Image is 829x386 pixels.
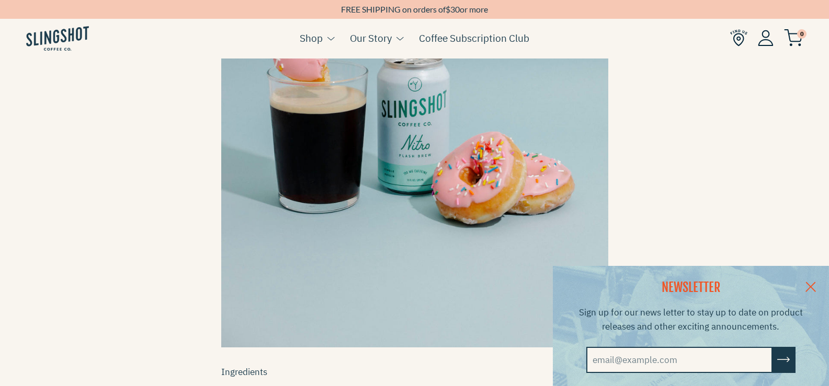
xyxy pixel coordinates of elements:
img: cart [784,29,803,46]
img: Account [758,30,774,46]
span: 30 [450,4,460,14]
img: Find Us [730,29,747,46]
a: Coffee Subscription Club [419,30,529,46]
a: Shop [300,30,323,46]
a: 0 [784,32,803,44]
h2: NEWSLETTER [566,279,816,297]
a: Our Story [350,30,392,46]
p: Sign up for our news letter to stay up to date on product releases and other exciting announcements. [566,306,816,334]
span: $ [446,4,450,14]
input: email@example.com [586,347,773,373]
span: 0 [797,29,807,39]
